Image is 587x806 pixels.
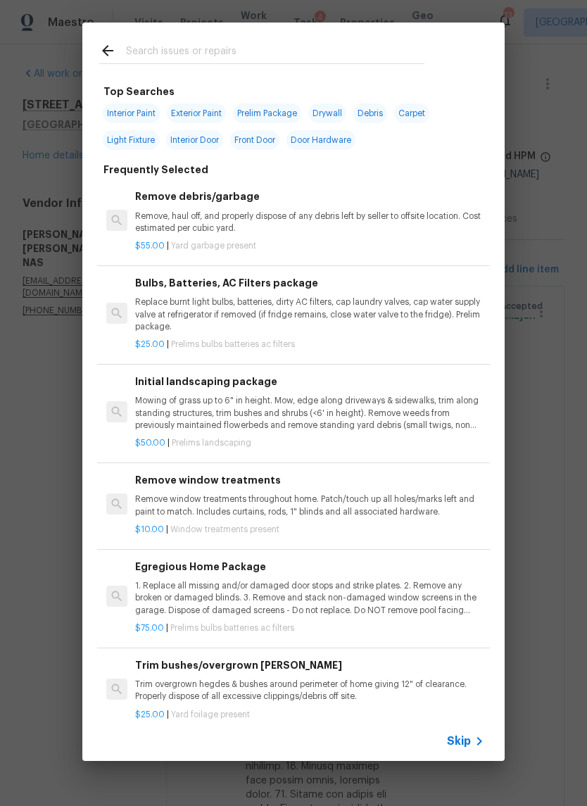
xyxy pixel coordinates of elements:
h6: Remove window treatments [135,472,484,488]
p: Mowing of grass up to 6" in height. Mow, edge along driveways & sidewalks, trim along standing st... [135,395,484,431]
h6: Frequently Selected [103,162,208,177]
span: Carpet [394,103,429,123]
input: Search issues or repairs [126,42,424,63]
h6: Bulbs, Batteries, AC Filters package [135,275,484,291]
span: Prelim Package [233,103,301,123]
span: Skip [447,734,471,748]
h6: Top Searches [103,84,175,99]
p: Trim overgrown hegdes & bushes around perimeter of home giving 12" of clearance. Properly dispose... [135,679,484,703]
span: Debris [353,103,387,123]
p: | [135,437,484,449]
span: Drywall [308,103,346,123]
span: $25.00 [135,340,165,348]
p: Replace burnt light bulbs, batteries, dirty AC filters, cap laundry valves, cap water supply valv... [135,296,484,332]
span: Prelims bulbs batteries ac filters [171,340,295,348]
span: $50.00 [135,439,165,447]
h6: Egregious Home Package [135,559,484,574]
span: Window treatments present [170,525,279,534]
span: Door Hardware [286,130,355,150]
p: | [135,524,484,536]
h6: Initial landscaping package [135,374,484,389]
p: | [135,709,484,721]
p: | [135,339,484,351]
span: Yard garbage present [171,241,256,250]
span: $10.00 [135,525,164,534]
span: Exterior Paint [167,103,226,123]
span: Light Fixture [103,130,159,150]
span: Yard foilage present [171,710,250,719]
p: | [135,240,484,252]
h6: Trim bushes/overgrown [PERSON_NAME] [135,657,484,673]
span: Interior Door [166,130,223,150]
h6: Remove debris/garbage [135,189,484,204]
p: Remove window treatments throughout home. Patch/touch up all holes/marks left and paint to match.... [135,493,484,517]
span: $75.00 [135,624,164,632]
p: 1. Replace all missing and/or damaged door stops and strike plates. 2. Remove any broken or damag... [135,580,484,616]
p: Remove, haul off, and properly dispose of any debris left by seller to offsite location. Cost est... [135,210,484,234]
span: Interior Paint [103,103,160,123]
span: Prelims landscaping [172,439,251,447]
span: $55.00 [135,241,165,250]
span: Front Door [230,130,279,150]
span: Prelims bulbs batteries ac filters [170,624,294,632]
span: $25.00 [135,710,165,719]
p: | [135,622,484,634]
